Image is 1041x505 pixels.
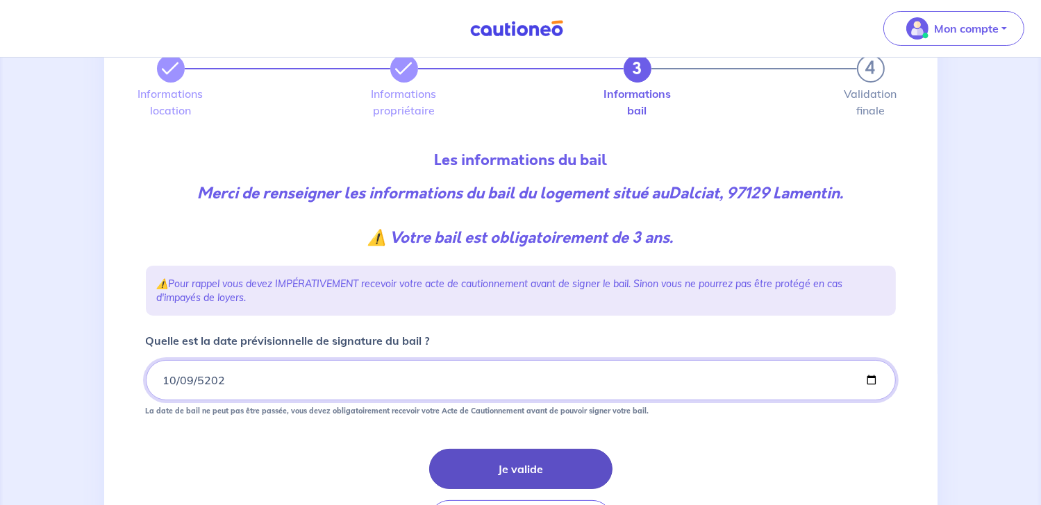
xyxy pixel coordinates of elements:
strong: Dalciat, 97129 Lamentin [669,182,840,204]
img: illu_account_valid_menu.svg [906,17,928,40]
p: ⚠️ [157,277,885,305]
button: Je valide [429,449,613,489]
button: 3 [624,55,651,83]
p: Mon compte [934,20,999,37]
strong: La date de bail ne peut pas être passée, vous devez obligatoirement recevoir votre Acte de Cautio... [146,406,649,416]
em: Merci de renseigner les informations du bail du logement situé au . [198,182,844,248]
img: Cautioneo [465,20,569,37]
label: Validation finale [857,88,885,116]
input: contract-date-placeholder [146,360,896,400]
p: Les informations du bail [146,149,896,171]
label: Informations location [157,88,185,116]
label: Informations bail [624,88,651,116]
label: Informations propriétaire [390,88,418,116]
strong: ⚠️ Votre bail est obligatoirement de 3 ans. [368,227,674,248]
em: Pour rappel vous devez IMPÉRATIVEMENT recevoir votre acte de cautionnement avant de signer le bai... [157,277,843,304]
p: Quelle est la date prévisionnelle de signature du bail ? [146,332,430,349]
button: illu_account_valid_menu.svgMon compte [883,11,1024,46]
